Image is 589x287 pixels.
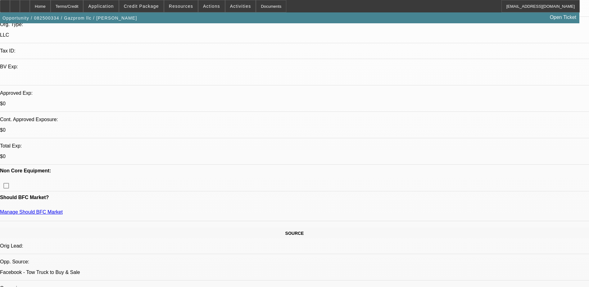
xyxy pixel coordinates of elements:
button: Activities [225,0,256,12]
span: Resources [169,4,193,9]
button: Application [84,0,118,12]
span: Activities [230,4,251,9]
span: Actions [203,4,220,9]
span: Application [88,4,114,9]
span: SOURCE [285,231,304,236]
a: Open Ticket [547,12,579,23]
span: Opportunity / 082500334 / Gazprom llc / [PERSON_NAME] [2,16,137,20]
button: Actions [198,0,225,12]
button: Resources [164,0,198,12]
button: Credit Package [119,0,164,12]
span: Credit Package [124,4,159,9]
